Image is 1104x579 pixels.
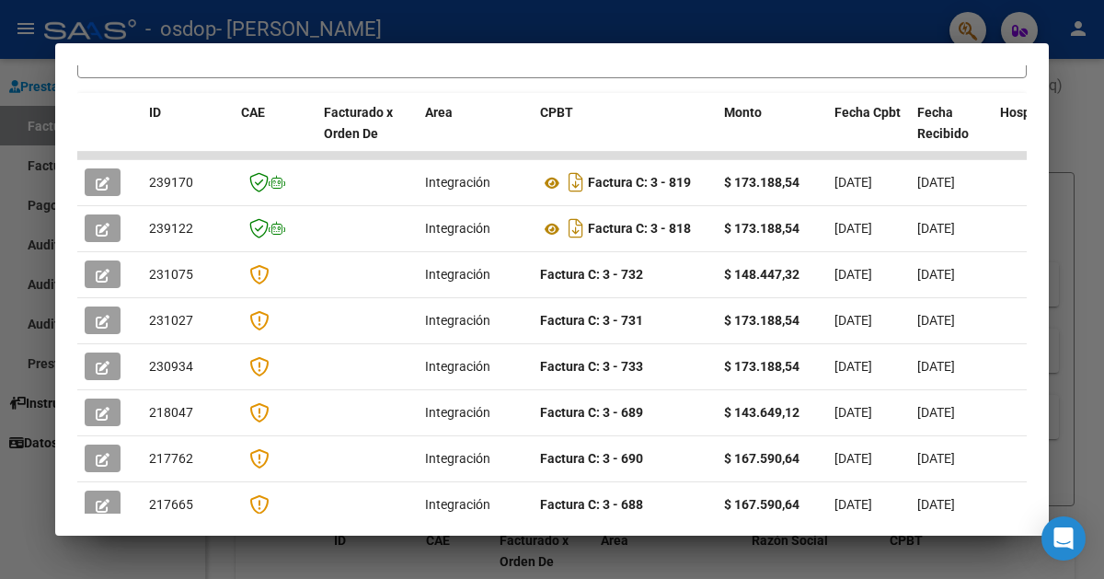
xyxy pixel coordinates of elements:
strong: Factura C: 3 - 818 [588,222,691,237]
span: 239122 [149,221,193,236]
span: 217762 [149,451,193,466]
span: 239170 [149,175,193,190]
span: [DATE] [834,405,872,420]
span: ID [149,105,161,120]
span: 217665 [149,497,193,512]
datatable-header-cell: CPBT [533,93,717,174]
span: [DATE] [834,497,872,512]
i: Descargar documento [564,168,588,197]
div: Open Intercom Messenger [1041,516,1086,561]
strong: Factura C: 3 - 733 [540,359,643,374]
span: [DATE] [834,175,872,190]
span: Area [425,105,453,120]
span: 231027 [149,313,193,328]
strong: Factura C: 3 - 689 [540,405,643,420]
strong: $ 167.590,64 [724,451,799,466]
strong: $ 167.590,64 [724,497,799,512]
strong: Factura C: 3 - 688 [540,497,643,512]
span: Monto [724,105,762,120]
strong: $ 173.188,54 [724,359,799,374]
datatable-header-cell: Area [418,93,533,174]
span: Integración [425,313,490,328]
span: Fecha Cpbt [834,105,901,120]
span: Integración [425,451,490,466]
datatable-header-cell: ID [142,93,234,174]
span: [DATE] [834,313,872,328]
span: [DATE] [834,359,872,374]
span: [DATE] [917,497,955,512]
span: Integración [425,497,490,512]
datatable-header-cell: Fecha Recibido [910,93,993,174]
span: [DATE] [834,221,872,236]
i: Descargar documento [564,214,588,243]
span: Integración [425,405,490,420]
strong: Factura C: 3 - 731 [540,313,643,328]
span: [DATE] [834,267,872,282]
span: 218047 [149,405,193,420]
datatable-header-cell: Facturado x Orden De [316,93,418,174]
strong: $ 173.188,54 [724,313,799,328]
strong: $ 148.447,32 [724,267,799,282]
strong: $ 173.188,54 [724,221,799,236]
strong: $ 173.188,54 [724,175,799,190]
strong: Factura C: 3 - 690 [540,451,643,466]
strong: $ 143.649,12 [724,405,799,420]
datatable-header-cell: CAE [234,93,316,174]
span: Hospital [1000,105,1050,120]
span: [DATE] [917,175,955,190]
span: Fecha Recibido [917,105,969,141]
span: Facturado x Orden De [324,105,393,141]
datatable-header-cell: Fecha Cpbt [827,93,910,174]
span: Integración [425,175,490,190]
span: Integración [425,221,490,236]
span: 230934 [149,359,193,374]
datatable-header-cell: Monto [717,93,827,174]
strong: Factura C: 3 - 819 [588,176,691,191]
span: CAE [241,105,265,120]
span: [DATE] [917,359,955,374]
span: [DATE] [917,405,955,420]
span: [DATE] [834,451,872,466]
span: [DATE] [917,313,955,328]
span: [DATE] [917,267,955,282]
span: Integración [425,359,490,374]
span: Integración [425,267,490,282]
span: [DATE] [917,221,955,236]
strong: Factura C: 3 - 732 [540,267,643,282]
span: 231075 [149,267,193,282]
span: [DATE] [917,451,955,466]
span: CPBT [540,105,573,120]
